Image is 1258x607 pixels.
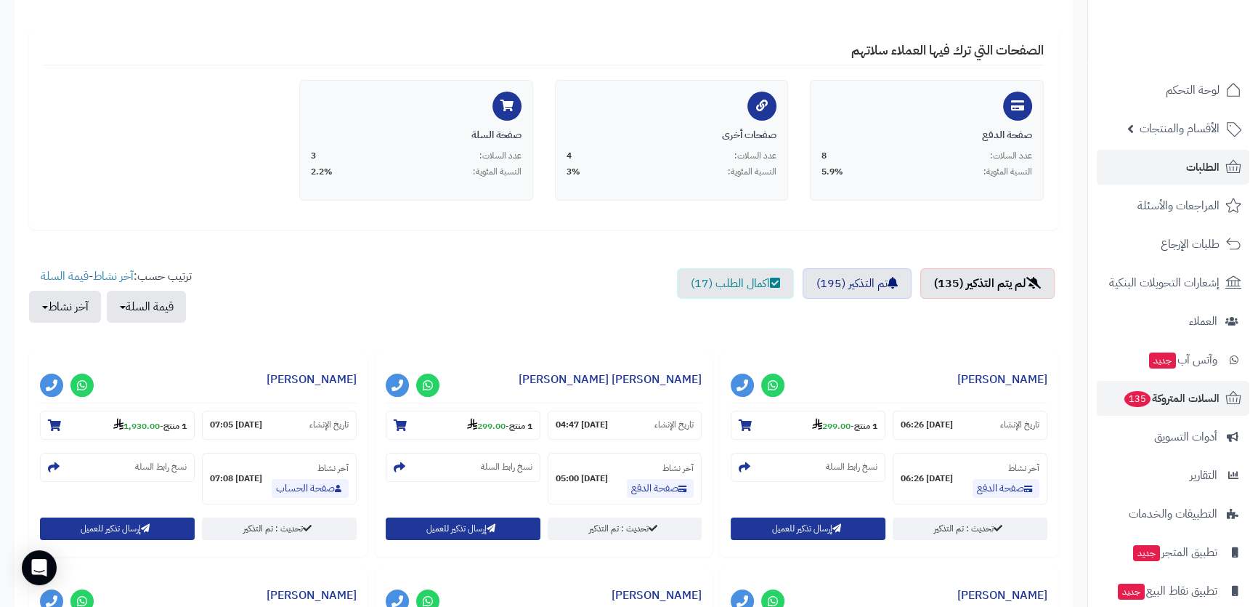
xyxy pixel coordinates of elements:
[40,453,195,482] section: نسخ رابط السلة
[920,268,1055,299] a: لم يتم التذكير (135)
[821,128,1032,142] div: صفحة الدفع
[1097,304,1249,339] a: العملاء
[519,371,702,388] a: [PERSON_NAME] [PERSON_NAME]
[812,419,851,433] strong: 299.00
[893,518,1047,540] a: تحديث : تم التذكير
[821,150,827,162] span: 8
[728,166,776,178] span: النسبة المئوية:
[957,371,1047,388] a: [PERSON_NAME]
[1129,504,1217,524] span: التطبيقات والخدمات
[821,166,843,178] span: 5.9%
[662,462,694,475] small: آخر نشاط
[1097,342,1249,377] a: وآتس آبجديد
[1109,273,1220,293] span: إشعارات التحويلات البنكية
[1186,157,1220,177] span: الطلبات
[93,268,134,285] a: آخر نشاط
[1140,118,1220,139] span: الأقسام والمنتجات
[1124,391,1151,407] span: 135
[731,411,885,440] section: 1 منتج-299.00
[1149,353,1176,369] span: جديد
[901,473,953,485] strong: [DATE] 06:26
[113,418,187,433] small: -
[41,268,89,285] a: قيمة السلة
[1097,73,1249,108] a: لوحة التحكم
[1137,196,1220,216] span: المراجعات والأسئلة
[556,419,608,431] strong: [DATE] 04:47
[990,150,1032,162] span: عدد السلات:
[210,419,262,431] strong: [DATE] 07:05
[1132,542,1217,563] span: تطبيق المتجر
[210,473,262,485] strong: [DATE] 07:08
[567,166,580,178] span: 3%
[1097,188,1249,223] a: المراجعات والأسئلة
[1097,535,1249,570] a: تطبيق المتجرجديد
[467,418,532,433] small: -
[1133,545,1160,561] span: جديد
[40,518,195,540] button: إرسال تذكير للعميل
[654,419,694,431] small: تاريخ الإنشاء
[309,419,349,431] small: تاريخ الإنشاء
[481,461,532,473] small: نسخ رابط السلة
[509,419,532,433] strong: 1 منتج
[113,419,160,433] strong: 1,930.00
[803,268,912,299] a: تم التذكير (195)
[1190,465,1217,486] span: التقارير
[1148,350,1217,370] span: وآتس آب
[163,419,187,433] strong: 1 منتج
[826,461,877,473] small: نسخ رابط السلة
[1189,311,1217,331] span: العملاء
[731,518,885,540] button: إرسال تذكير للعميل
[272,479,349,498] a: صفحة الحساب
[311,166,333,178] span: 2.2%
[267,371,357,388] a: [PERSON_NAME]
[901,419,953,431] strong: [DATE] 06:26
[44,43,1044,65] h4: الصفحات التي ترك فيها العملاء سلاتهم
[1000,419,1039,431] small: تاريخ الإنشاء
[731,453,885,482] section: نسخ رابط السلة
[107,291,186,323] button: قيمة السلة
[1097,381,1249,416] a: السلات المتروكة135
[467,419,506,433] strong: 299.00
[812,418,877,433] small: -
[957,587,1047,604] a: [PERSON_NAME]
[386,518,540,540] button: إرسال تذكير للعميل
[556,473,608,485] strong: [DATE] 05:00
[1097,265,1249,300] a: إشعارات التحويلات البنكية
[734,150,776,162] span: عدد السلات:
[677,268,794,299] a: اكمال الطلب (17)
[479,150,522,162] span: عدد السلات:
[135,461,187,473] small: نسخ رابط السلة
[1159,34,1244,65] img: logo-2.png
[612,587,702,604] a: [PERSON_NAME]
[1118,584,1145,600] span: جديد
[983,166,1032,178] span: النسبة المئوية:
[386,453,540,482] section: نسخ رابط السلة
[567,128,777,142] div: صفحات أخرى
[29,291,101,323] button: آخر نشاط
[1097,419,1249,454] a: أدوات التسويق
[1161,234,1220,254] span: طلبات الإرجاع
[1097,227,1249,262] a: طلبات الإرجاع
[1008,462,1039,475] small: آخر نشاط
[202,518,357,540] a: تحديث : تم التذكير
[973,479,1039,498] a: صفحة الدفع
[567,150,572,162] span: 4
[1154,427,1217,447] span: أدوات التسويق
[1166,80,1220,100] span: لوحة التحكم
[1097,497,1249,531] a: التطبيقات والخدمات
[311,150,316,162] span: 3
[1097,150,1249,185] a: الطلبات
[311,128,522,142] div: صفحة السلة
[317,462,349,475] small: آخر نشاط
[267,587,357,604] a: [PERSON_NAME]
[386,411,540,440] section: 1 منتج-299.00
[854,419,877,433] strong: 1 منتج
[1116,581,1217,601] span: تطبيق نقاط البيع
[627,479,694,498] a: صفحة الدفع
[1123,388,1220,409] span: السلات المتروكة
[29,268,192,323] ul: ترتيب حسب: -
[548,518,702,540] a: تحديث : تم التذكير
[473,166,522,178] span: النسبة المئوية:
[40,411,195,440] section: 1 منتج-1,930.00
[1097,458,1249,493] a: التقارير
